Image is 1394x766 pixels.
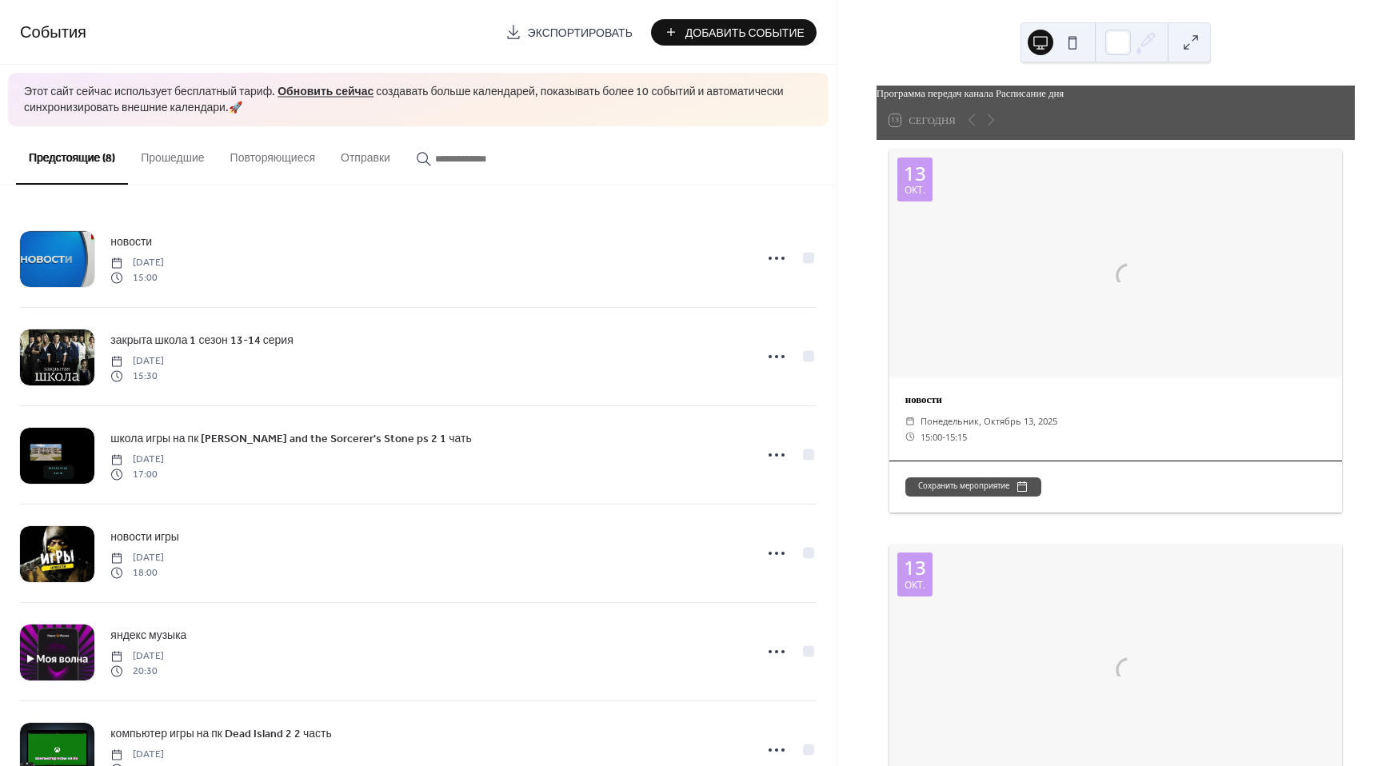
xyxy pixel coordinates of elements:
[218,126,328,183] button: Повторяющиеся
[110,354,164,369] span: [DATE]
[110,551,164,565] span: [DATE]
[921,429,942,445] span: 15:00
[16,126,128,185] button: Предстоящие (8)
[110,628,186,644] span: яндекс музыка
[651,19,817,46] button: Добавить Событие
[528,25,633,42] span: Экспортировать
[905,477,1041,497] button: Сохранить мероприятие
[110,724,331,743] a: компьютер игры на пк Dead Island 2 2 часть
[493,19,645,46] a: Экспортировать
[110,270,164,285] span: 15:00
[110,331,293,349] a: закрыта школа 1 сезон 13-14 серия
[110,233,152,251] a: новости
[128,126,217,183] button: Прошедшие
[110,626,186,644] a: яндекс музыка
[110,649,164,664] span: [DATE]
[110,333,293,349] span: закрыта школа 1 сезон 13-14 серия
[110,528,179,546] a: новости игры
[685,25,805,42] span: Добавить Событие
[278,82,373,103] a: Обновить сейчас
[110,256,164,270] span: [DATE]
[904,558,926,577] div: 13
[905,429,916,445] div: ​
[110,234,152,251] span: новости
[20,18,86,49] span: События
[110,726,331,743] span: компьютер игры на пк Dead Island 2 2 часть
[110,429,471,448] a: школа игры на пк [PERSON_NAME] and the Sorcerer's Stone ps 2 1 чать
[905,580,925,590] div: окт.
[110,431,471,448] span: школа игры на пк [PERSON_NAME] and the Sorcerer's Stone ps 2 1 чать
[110,453,164,467] span: [DATE]
[24,85,813,116] span: Этот сайт сейчас использует бесплатный тариф. создавать больше календарей, показывать более 10 со...
[110,664,164,678] span: 20:30
[110,748,164,762] span: [DATE]
[110,565,164,580] span: 18:00
[110,467,164,481] span: 17:00
[328,126,403,183] button: Отправки
[905,186,925,195] div: окт.
[889,392,1342,407] div: новости
[877,86,1355,101] div: Программа передач канала Расписание дня
[110,369,164,383] span: 15:30
[942,429,945,445] span: -
[945,429,967,445] span: 15:15
[904,164,926,183] div: 13
[110,529,179,546] span: новости игры
[921,413,1057,429] span: понедельник, октябрь 13, 2025
[905,413,916,429] div: ​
